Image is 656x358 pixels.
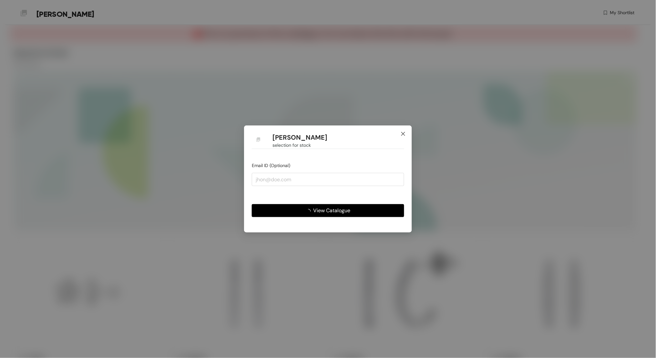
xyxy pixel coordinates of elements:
[306,209,313,214] span: loading
[401,131,406,136] span: close
[395,125,412,143] button: Close
[252,163,290,168] span: Email ID (Optional)
[252,133,265,146] img: Buyer Portal
[313,206,350,214] span: View Catalogue
[252,204,404,217] button: View Catalogue
[272,142,311,149] span: selection for stock
[252,173,404,186] input: jhon@doe.com
[272,134,327,142] h1: [PERSON_NAME]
